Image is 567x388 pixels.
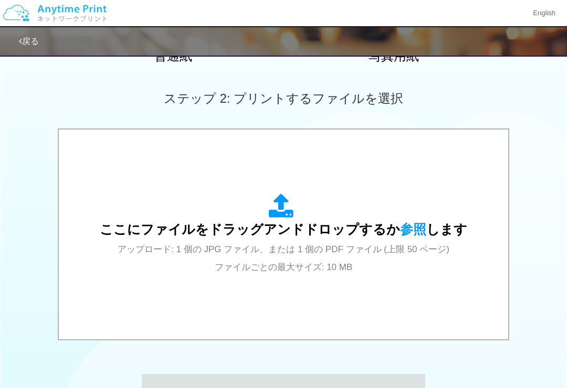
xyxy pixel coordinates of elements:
span: 参照 [400,222,426,236]
span: ここにファイルをドラッグアンドドロップするか します [100,222,467,236]
span: アップロード: 1 個の JPG ファイル、または 1 個の PDF ファイル (上限 50 ページ) ファイルごとの最大サイズ: 10 MB [118,244,449,272]
a: 戻る [19,37,39,46]
span: ステップ 2: プリントするファイルを選択 [164,91,403,105]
